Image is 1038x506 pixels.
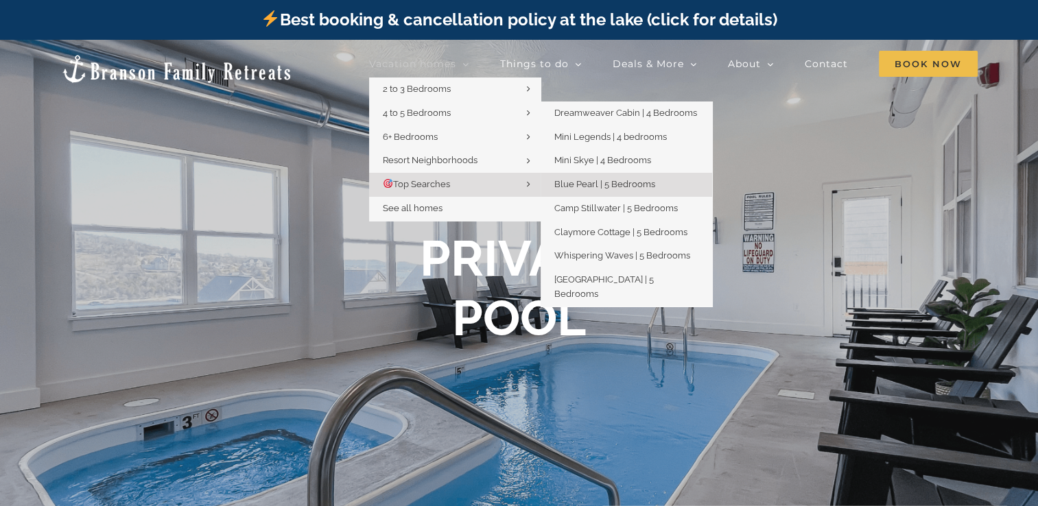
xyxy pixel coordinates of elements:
span: Book Now [879,51,978,77]
a: Mini Legends | 4 bedrooms [541,125,712,149]
span: Dreamweaver Cabin | 4 Bedrooms [554,108,697,118]
span: About [728,59,761,69]
a: Resort Neighborhoods [369,149,541,173]
img: 🎯 [384,179,392,188]
span: [GEOGRAPHIC_DATA] | 5 Bedrooms [554,274,654,299]
span: Claymore Cottage | 5 Bedrooms [554,227,687,237]
span: 4 to 5 Bedrooms [383,108,451,118]
img: ⚡️ [262,10,279,27]
span: Camp Stillwater | 5 Bedrooms [554,203,678,213]
span: Whispering Waves | 5 Bedrooms [554,250,690,261]
a: 4 to 5 Bedrooms [369,101,541,125]
a: 6+ Bedrooms [369,125,541,149]
a: About [728,50,774,77]
a: Best booking & cancellation policy at the lake (click for details) [261,10,777,29]
a: Mini Skye | 4 Bedrooms [541,149,712,173]
span: See all homes [383,203,443,213]
a: See all homes [369,197,541,221]
a: Vacation homes [369,50,469,77]
span: Mini Skye | 4 Bedrooms [554,155,651,165]
nav: Main Menu [369,50,978,77]
a: Whispering Waves | 5 Bedrooms [541,244,712,268]
a: [GEOGRAPHIC_DATA] | 5 Bedrooms [541,268,712,306]
a: 2 to 3 Bedrooms [369,77,541,101]
h1: PRIVATE POOL [420,229,619,348]
a: 🎯Top Searches [369,173,541,197]
span: Blue Pearl | 5 Bedrooms [554,179,655,189]
span: Deals & More [613,59,684,69]
a: Dreamweaver Cabin | 4 Bedrooms [541,101,712,125]
span: 6+ Bedrooms [383,132,438,142]
span: Vacation homes [369,59,456,69]
span: Resort Neighborhoods [383,155,477,165]
a: Things to do [500,50,582,77]
span: Top Searches [383,179,450,189]
span: Things to do [500,59,569,69]
span: Mini Legends | 4 bedrooms [554,132,667,142]
a: Contact [805,50,848,77]
img: Branson Family Retreats Logo [60,53,293,84]
a: Deals & More [613,50,697,77]
a: Blue Pearl | 5 Bedrooms [541,173,712,197]
a: Camp Stillwater | 5 Bedrooms [541,197,712,221]
span: Contact [805,59,848,69]
span: 2 to 3 Bedrooms [383,84,451,94]
a: Claymore Cottage | 5 Bedrooms [541,221,712,245]
a: Book Now [879,50,978,77]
